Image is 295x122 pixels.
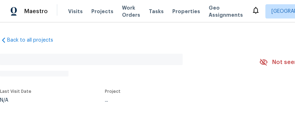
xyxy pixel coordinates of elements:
[149,9,164,14] span: Tasks
[122,4,140,18] span: Work Orders
[91,8,113,15] span: Projects
[105,89,121,94] span: Project
[172,8,200,15] span: Properties
[68,8,83,15] span: Visits
[24,8,48,15] span: Maestro
[105,98,242,103] div: ...
[209,4,243,18] span: Geo Assignments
